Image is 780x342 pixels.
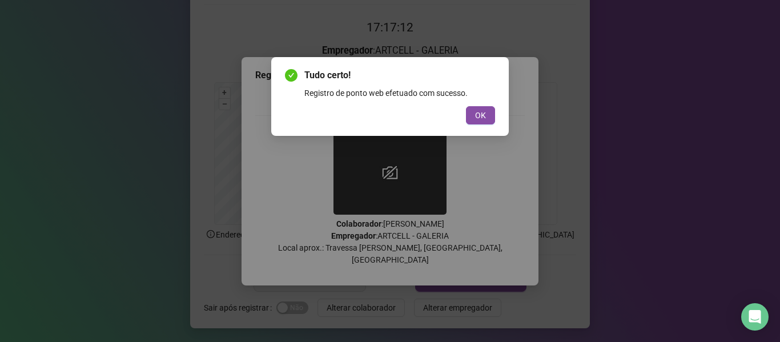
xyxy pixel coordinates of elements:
span: OK [475,109,486,122]
span: Tudo certo! [304,69,495,82]
div: Registro de ponto web efetuado com sucesso. [304,87,495,99]
span: check-circle [285,69,297,82]
div: Open Intercom Messenger [741,303,769,331]
button: OK [466,106,495,124]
